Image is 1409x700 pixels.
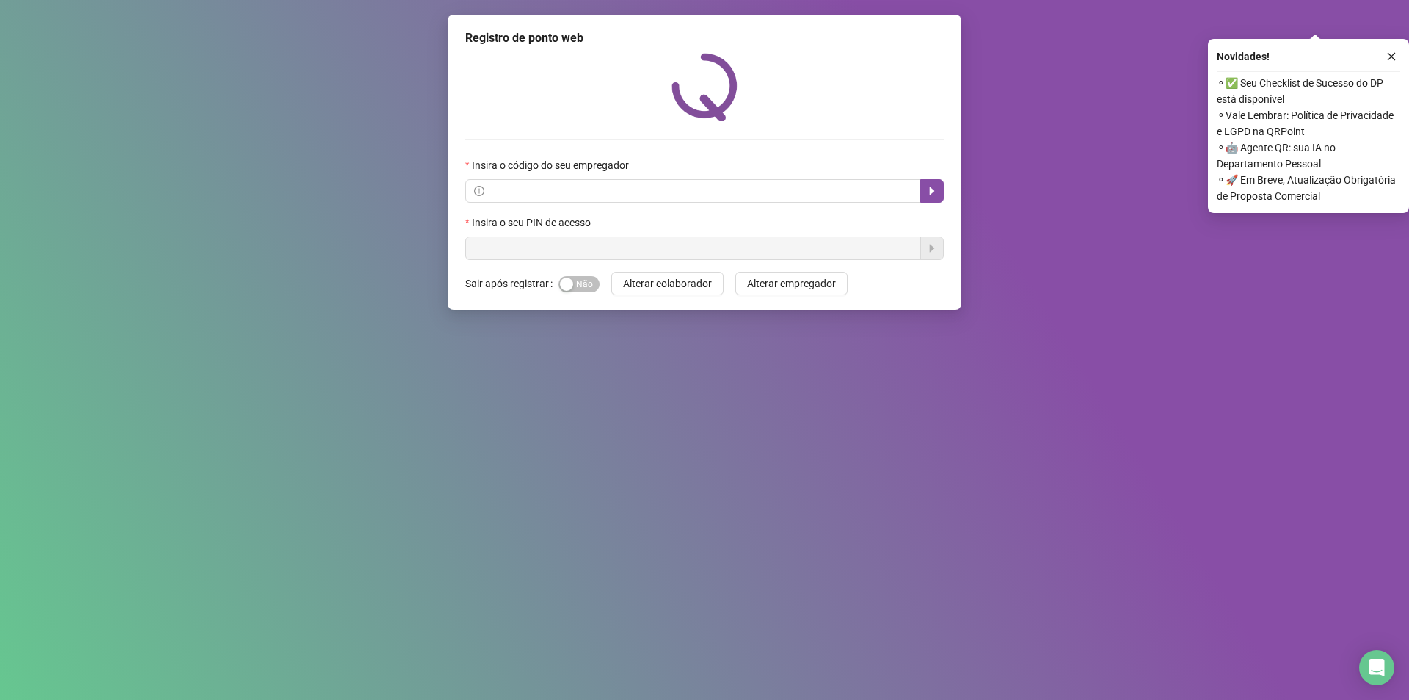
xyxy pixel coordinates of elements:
span: ⚬ 🚀 Em Breve, Atualização Obrigatória de Proposta Comercial [1217,172,1400,204]
span: caret-right [926,185,938,197]
label: Sair após registrar [465,272,558,295]
span: Alterar colaborador [623,275,712,292]
span: ⚬ Vale Lembrar: Política de Privacidade e LGPD na QRPoint [1217,107,1400,140]
img: QRPoint [671,53,738,121]
button: Alterar empregador [735,272,848,295]
span: Alterar empregador [747,275,836,292]
span: ⚬ 🤖 Agente QR: sua IA no Departamento Pessoal [1217,140,1400,172]
div: Registro de ponto web [465,29,944,47]
span: ⚬ ✅ Seu Checklist de Sucesso do DP está disponível [1217,75,1400,107]
label: Insira o seu PIN de acesso [465,214,600,231]
span: close [1386,51,1397,62]
button: Alterar colaborador [611,272,724,295]
div: Open Intercom Messenger [1359,650,1394,685]
span: Novidades ! [1217,48,1270,65]
span: info-circle [474,186,484,196]
label: Insira o código do seu empregador [465,157,638,173]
